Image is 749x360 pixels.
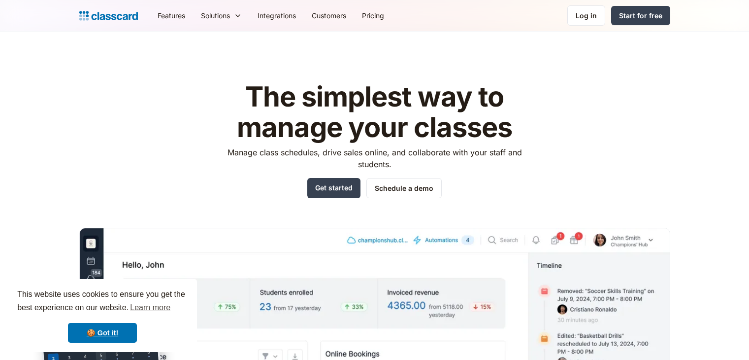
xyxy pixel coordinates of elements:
div: Solutions [193,4,250,27]
div: Solutions [201,10,230,21]
span: This website uses cookies to ensure you get the best experience on our website. [17,288,188,315]
a: Schedule a demo [366,178,442,198]
a: Integrations [250,4,304,27]
a: Pricing [354,4,392,27]
p: Manage class schedules, drive sales online, and collaborate with your staff and students. [218,146,531,170]
a: dismiss cookie message [68,323,137,343]
a: Features [150,4,193,27]
h1: The simplest way to manage your classes [218,82,531,143]
a: Start for free [611,6,670,25]
a: Get started [307,178,360,198]
a: Log in [567,5,605,26]
a: learn more about cookies [129,300,172,315]
div: Start for free [619,10,662,21]
div: Log in [576,10,597,21]
div: cookieconsent [8,279,197,352]
a: home [79,9,138,23]
a: Customers [304,4,354,27]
